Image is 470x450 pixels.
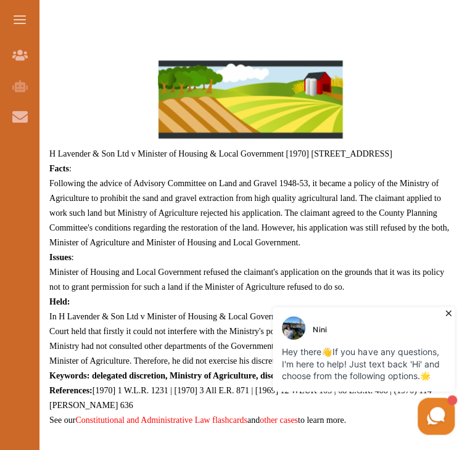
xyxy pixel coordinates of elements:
[49,178,449,247] span: Following the advice of Advisory Committee on Land and Gravel 1948-53, it became a policy of the ...
[158,53,343,145] img: agriculture-147828_1280-300x150.png
[49,149,392,158] span: H Lavender & Son Ltd v Minister of Housing & Local Government [1970] [STREET_ADDRESS]
[75,415,247,424] a: Constitutional and Administrative Law flashcards
[174,304,458,438] iframe: HelpCrunch
[49,252,74,261] span: :
[49,163,72,173] span: :
[49,385,432,409] span: [1970] 1 W.L.R. 1231 | [1970] 3 All E.R. 871 | [1969] 12 WLUK 103 | 68 L.G.R. 408 | (1970) 114 [P...
[49,311,448,365] span: In H Lavender & Son Ltd v Minister of Housing & Local Government, claimant's appeal succeeded in ...
[49,297,70,306] strong: Held:
[49,385,93,395] strong: References:
[49,370,337,380] strong: Keywords: delegated discretion, Ministry of Agriculture, discretionary powers
[49,267,444,291] span: Minister of Housing and Local Government refused the claimant's application on the grounds that i...
[49,252,72,261] strong: Issues
[49,163,69,173] strong: Facts
[49,415,346,424] span: See our and to learn more.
